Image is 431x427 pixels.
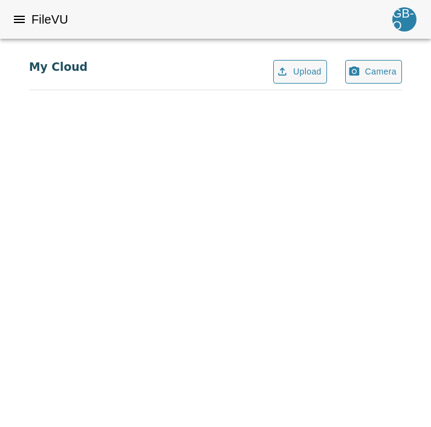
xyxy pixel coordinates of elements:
[29,59,88,76] div: My Cloud
[31,10,68,29] h6: FileVU
[7,7,31,31] button: menu
[345,60,402,84] button: Camera
[392,7,416,31] div: GB-O
[273,60,327,84] button: Upload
